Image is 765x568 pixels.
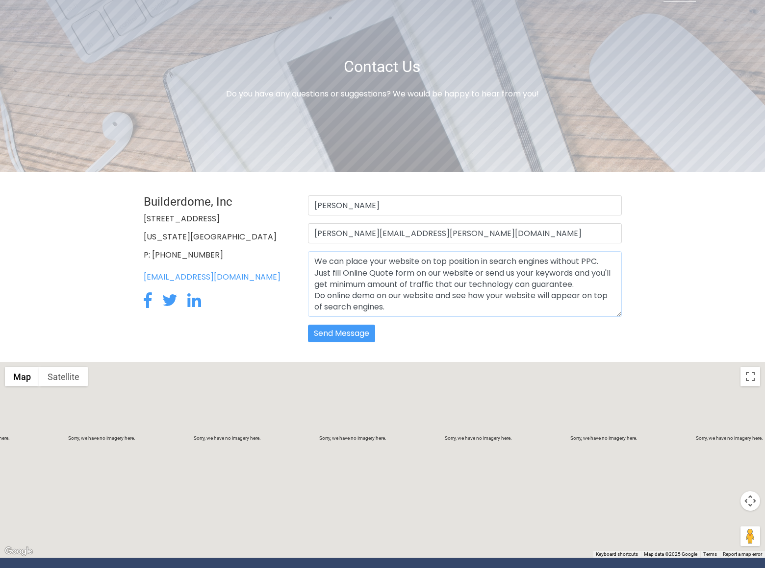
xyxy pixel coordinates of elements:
[740,526,760,546] button: Drag Pegman onto the map to open Street View
[308,223,622,243] input: Email
[5,367,39,386] button: Show street map
[308,325,375,342] button: Send Message
[39,367,88,386] button: Show satellite imagery
[144,230,293,244] li: [US_STATE][GEOGRAPHIC_DATA]
[740,367,760,386] button: Toggle fullscreen view
[723,551,762,557] a: Report a map error
[144,248,293,262] li: P: [PHONE_NUMBER]
[596,551,638,558] button: Keyboard shortcuts
[644,551,697,557] span: Map data ©2025 Google
[144,212,293,226] li: [STREET_ADDRESS]
[2,545,35,558] a: Open this area in Google Maps (opens a new window)
[144,195,293,208] h4: Builderdome, Inc
[740,491,760,511] button: Map camera controls
[144,271,280,283] a: [EMAIL_ADDRESS][DOMAIN_NAME]
[703,551,717,557] a: Terms (opens in new tab)
[2,545,35,558] img: Google
[171,58,594,75] h1: Contact Us
[171,87,594,101] p: Do you have any questions or suggestions? We would be happy to hear from you!
[308,195,622,215] input: Name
